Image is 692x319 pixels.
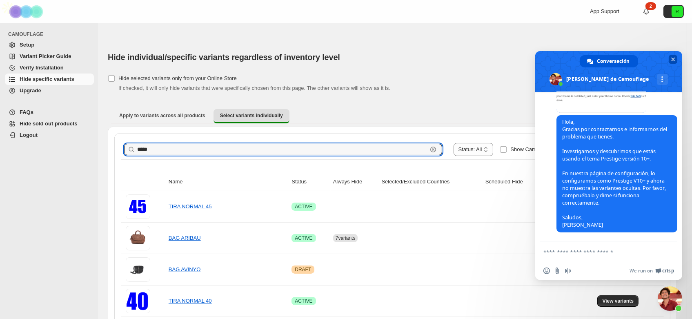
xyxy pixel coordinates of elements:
[126,290,150,312] img: TIRA NORMAL 40
[289,173,330,191] th: Status
[126,226,150,250] img: BAG ARIBAU
[214,109,289,123] button: Select variants individually
[295,298,312,304] span: ACTIVE
[5,51,94,62] a: Variant Picker Guide
[662,268,674,274] span: Crisp
[663,5,684,18] button: Avatar with initials R
[8,31,94,38] span: CAMOUFLAGE
[590,8,619,14] span: App Support
[597,55,630,67] span: Conversación
[20,87,41,94] span: Upgrade
[169,266,201,272] a: BAG AVINYO
[429,145,437,154] button: Clear
[669,55,677,64] span: Cerrar el chat
[483,173,543,191] th: Scheduled Hide
[295,266,311,273] span: DRAFT
[20,120,78,127] span: Hide sold out products
[602,298,634,304] span: View variants
[379,173,483,191] th: Selected/Excluded Countries
[562,118,667,228] span: Hola, Gracias por contactarnos e informarnos del problema que tienes. Investigamos y descubrimos ...
[645,2,656,10] div: 2
[169,203,212,210] a: TIRA NORMAL 45
[20,109,33,115] span: FAQs
[5,85,94,96] a: Upgrade
[630,268,674,274] a: We run onCrisp
[5,62,94,74] a: Verify Installation
[169,298,212,304] a: TIRA NORMAL 40
[5,118,94,129] a: Hide sold out products
[5,39,94,51] a: Setup
[5,74,94,85] a: Hide specific variants
[676,9,679,14] text: R
[580,55,638,67] a: Conversación
[642,7,650,16] a: 2
[166,173,289,191] th: Name
[119,112,205,119] span: Apply to variants across all products
[7,0,47,23] img: Camouflage
[597,295,639,307] button: View variants
[118,75,237,81] span: Hide selected variants only from your Online Store
[169,235,201,241] a: BAG ARIBAU
[331,173,379,191] th: Always Hide
[5,107,94,118] a: FAQs
[658,286,682,311] a: Cerrar el chat
[118,85,390,91] span: If checked, it will only hide variants that were specifically chosen from this page. The other va...
[20,42,34,48] span: Setup
[20,76,74,82] span: Hide specific variants
[5,129,94,141] a: Logout
[630,268,653,274] span: We run on
[20,65,64,71] span: Verify Installation
[672,6,683,17] span: Avatar with initials R
[20,53,71,59] span: Variant Picker Guide
[113,109,212,122] button: Apply to variants across all products
[20,132,38,138] span: Logout
[126,257,150,282] img: BAG AVINYO
[554,268,561,274] span: Enviar un archivo
[565,268,571,274] span: Grabar mensaje de audio
[543,241,658,262] textarea: Escribe aquí tu mensaje...
[295,235,312,241] span: ACTIVE
[295,203,312,210] span: ACTIVE
[510,146,599,152] span: Show Camouflage managed products
[220,112,283,119] span: Select variants individually
[336,235,356,241] span: 7 variants
[108,53,340,62] span: Hide individual/specific variants regardless of inventory level
[543,268,550,274] span: Insertar un emoji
